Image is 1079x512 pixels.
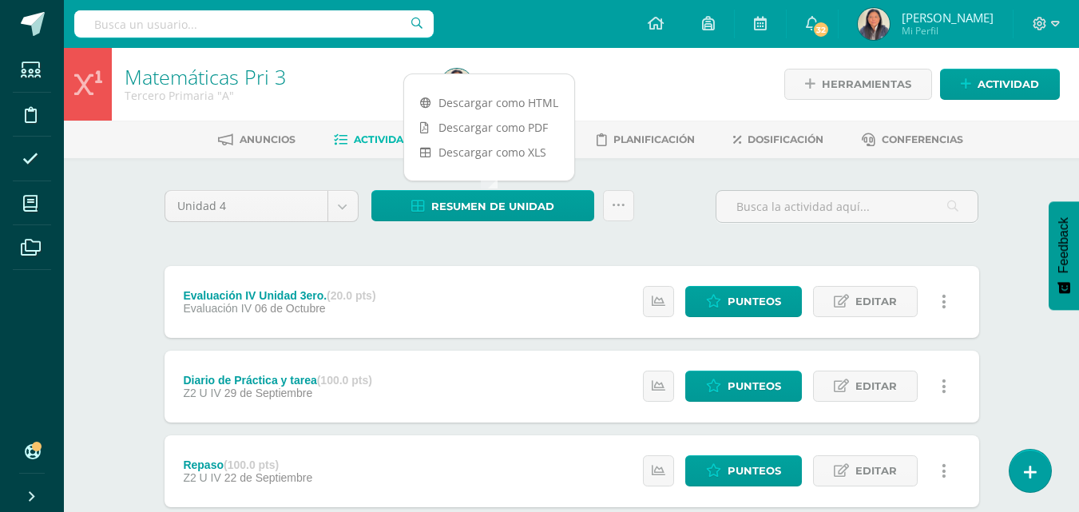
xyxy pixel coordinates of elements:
[1057,217,1071,273] span: Feedback
[733,127,823,153] a: Dosificación
[165,191,358,221] a: Unidad 4
[812,21,830,38] span: 32
[855,287,897,316] span: Editar
[728,287,781,316] span: Punteos
[597,127,695,153] a: Planificación
[327,289,375,302] strong: (20.0 pts)
[685,286,802,317] a: Punteos
[183,289,375,302] div: Evaluación IV Unidad 3ero.
[685,371,802,402] a: Punteos
[1049,201,1079,310] button: Feedback - Mostrar encuesta
[183,387,220,399] span: Z2 U IV
[855,371,897,401] span: Editar
[404,140,574,165] a: Descargar como XLS
[822,69,911,99] span: Herramientas
[882,133,963,145] span: Conferencias
[224,471,313,484] span: 22 de Septiembre
[728,371,781,401] span: Punteos
[125,63,286,90] a: Matemáticas Pri 3
[218,127,296,153] a: Anuncios
[125,65,422,88] h1: Matemáticas Pri 3
[125,88,422,103] div: Tercero Primaria 'A'
[784,69,932,100] a: Herramientas
[862,127,963,153] a: Conferencias
[728,456,781,486] span: Punteos
[855,456,897,486] span: Editar
[183,302,252,315] span: Evaluación IV
[183,458,312,471] div: Repaso
[334,127,424,153] a: Actividades
[183,374,372,387] div: Diario de Práctica y tarea
[177,191,315,221] span: Unidad 4
[978,69,1039,99] span: Actividad
[354,133,424,145] span: Actividades
[74,10,434,38] input: Busca un usuario...
[748,133,823,145] span: Dosificación
[404,90,574,115] a: Descargar como HTML
[224,458,279,471] strong: (100.0 pts)
[858,8,890,40] img: 053f0824b320b518b52f6bf93d3dd2bd.png
[441,69,473,101] img: 053f0824b320b518b52f6bf93d3dd2bd.png
[240,133,296,145] span: Anuncios
[404,115,574,140] a: Descargar como PDF
[902,24,994,38] span: Mi Perfil
[716,191,978,222] input: Busca la actividad aquí...
[685,455,802,486] a: Punteos
[255,302,326,315] span: 06 de Octubre
[431,192,554,221] span: Resumen de unidad
[224,387,313,399] span: 29 de Septiembre
[371,190,594,221] a: Resumen de unidad
[613,133,695,145] span: Planificación
[317,374,372,387] strong: (100.0 pts)
[183,471,220,484] span: Z2 U IV
[940,69,1060,100] a: Actividad
[902,10,994,26] span: [PERSON_NAME]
